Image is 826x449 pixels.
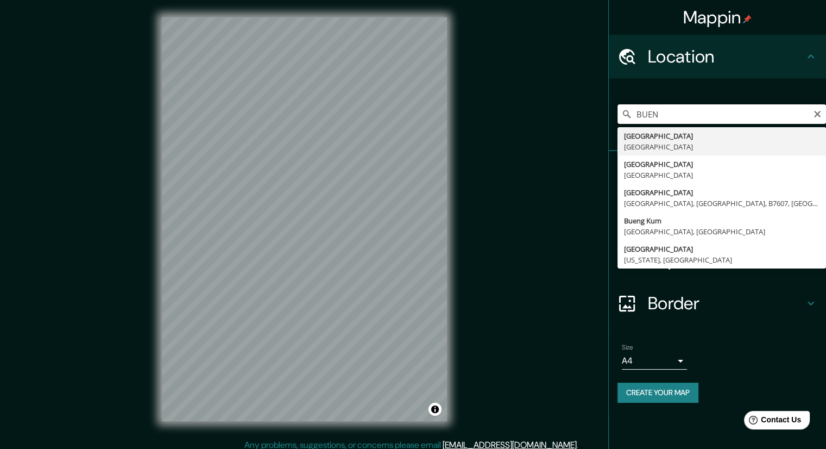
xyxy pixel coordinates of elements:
[428,403,442,416] button: Toggle attribution
[624,226,819,237] div: [GEOGRAPHIC_DATA], [GEOGRAPHIC_DATA]
[648,249,804,271] h4: Layout
[743,15,752,23] img: pin-icon.png
[609,151,826,195] div: Pins
[648,46,804,67] h4: Location
[729,407,814,437] iframe: Help widget launcher
[813,108,822,119] button: Clear
[624,141,819,152] div: [GEOGRAPHIC_DATA]
[622,352,687,370] div: A4
[624,215,819,226] div: Bueng Kum
[622,343,633,352] label: Size
[624,254,819,265] div: [US_STATE], [GEOGRAPHIC_DATA]
[617,383,698,403] button: Create your map
[609,195,826,238] div: Style
[624,187,819,198] div: [GEOGRAPHIC_DATA]
[683,7,752,28] h4: Mappin
[609,35,826,78] div: Location
[609,238,826,282] div: Layout
[648,292,804,314] h4: Border
[624,244,819,254] div: [GEOGRAPHIC_DATA]
[617,104,826,124] input: Pick your city or area
[624,130,819,141] div: [GEOGRAPHIC_DATA]
[624,198,819,209] div: [GEOGRAPHIC_DATA], [GEOGRAPHIC_DATA], B7607, [GEOGRAPHIC_DATA]
[162,17,447,421] canvas: Map
[609,282,826,325] div: Border
[624,159,819,170] div: [GEOGRAPHIC_DATA]
[624,170,819,180] div: [GEOGRAPHIC_DATA]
